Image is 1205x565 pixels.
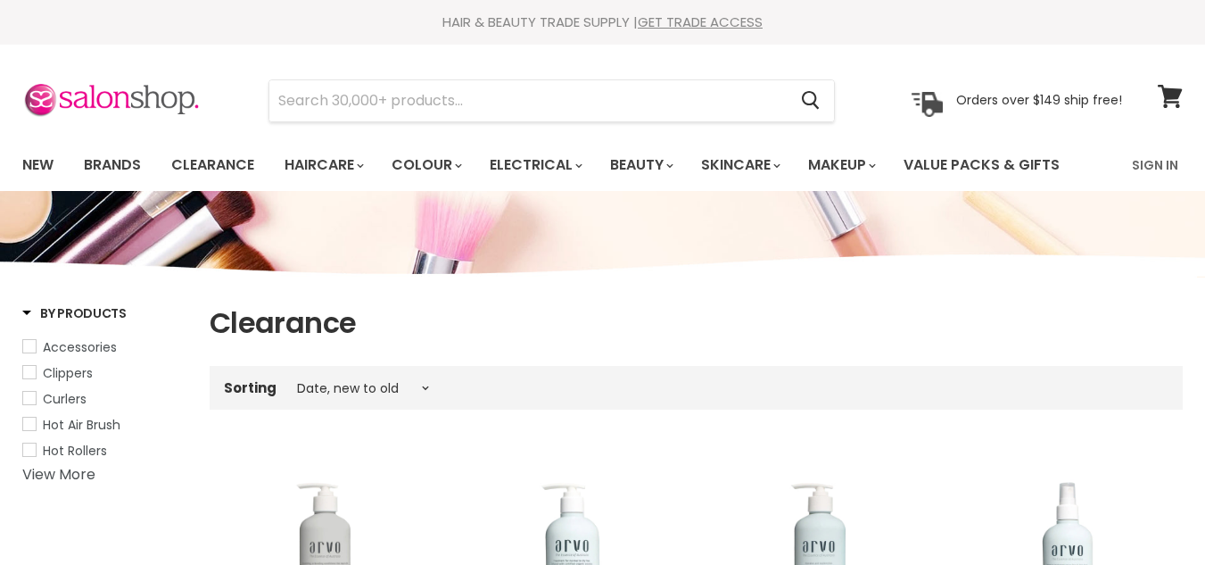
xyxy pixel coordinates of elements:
a: GET TRADE ACCESS [638,12,763,31]
a: Brands [70,146,154,184]
a: Haircare [271,146,375,184]
a: Clearance [158,146,268,184]
h3: By Products [22,304,127,322]
a: Colour [378,146,473,184]
a: Electrical [476,146,593,184]
label: Sorting [224,380,276,395]
a: Sign In [1121,146,1189,184]
a: Beauty [597,146,684,184]
span: Clippers [43,364,93,382]
a: New [9,146,67,184]
a: Hot Rollers [22,441,187,461]
form: Product [268,79,835,122]
a: View More [22,464,95,485]
a: Makeup [795,146,887,184]
input: Search [269,80,787,121]
button: Search [787,80,834,121]
span: Hot Rollers [43,442,107,460]
a: Hot Air Brush [22,415,187,435]
a: Value Packs & Gifts [890,146,1073,184]
ul: Main menu [9,139,1097,191]
a: Clippers [22,363,187,383]
p: Orders over $149 ship free! [956,92,1122,108]
a: Accessories [22,337,187,357]
a: Skincare [688,146,791,184]
span: Hot Air Brush [43,416,120,434]
span: Curlers [43,390,87,408]
span: Accessories [43,338,117,356]
h1: Clearance [210,304,1183,342]
a: Curlers [22,389,187,409]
